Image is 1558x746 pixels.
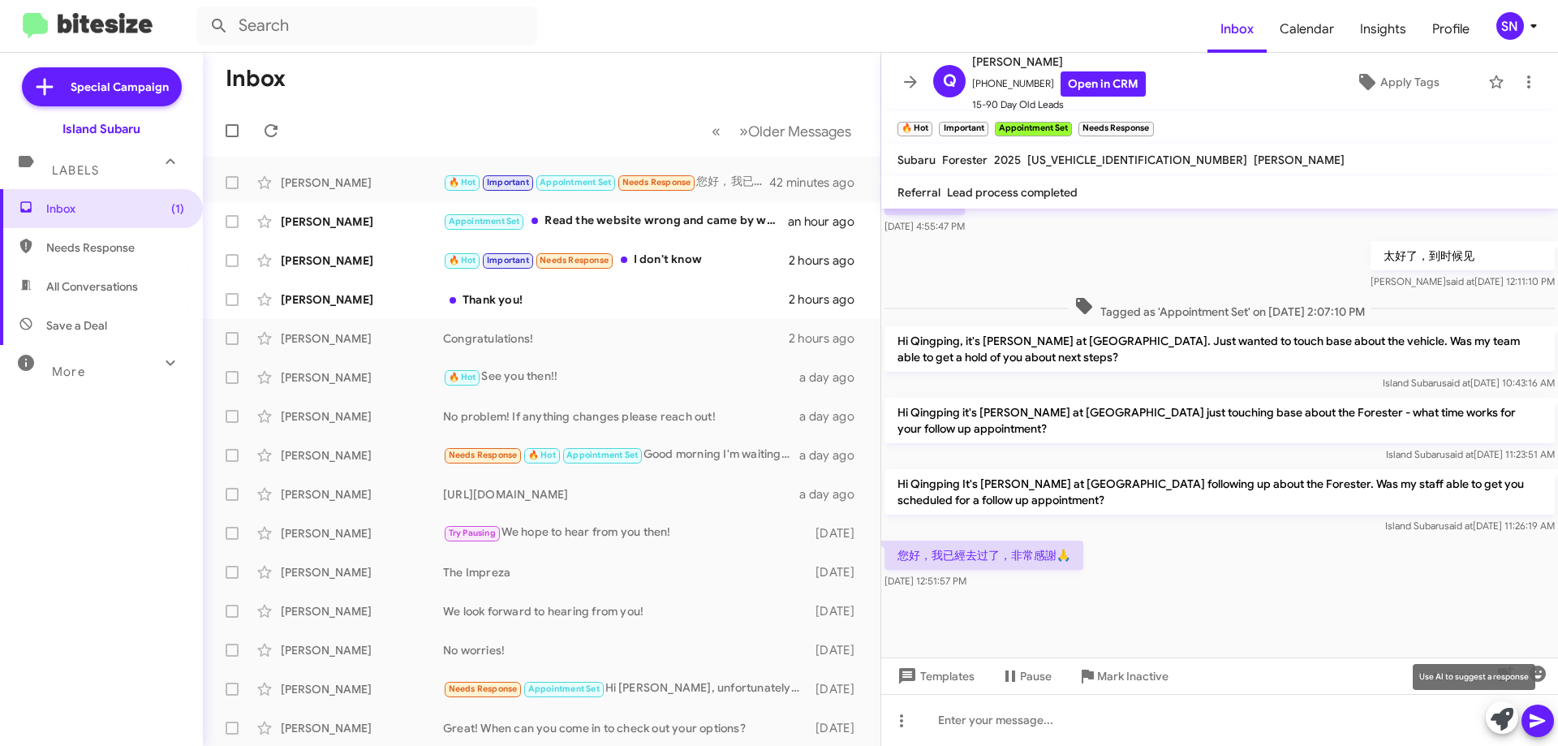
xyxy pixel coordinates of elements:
div: [PERSON_NAME] [281,447,443,464]
div: [PERSON_NAME] [281,408,443,425]
span: 🔥 Hot [528,450,556,460]
span: [PERSON_NAME] [1254,153,1345,167]
span: said at [1442,377,1470,389]
span: Inbox [1207,6,1267,53]
div: a day ago [799,408,867,425]
div: 2 hours ago [789,252,867,269]
span: Q [943,68,957,94]
div: Great! When can you come in to check out your options? [443,720,807,736]
p: Hi Qingping, it's [PERSON_NAME] at [GEOGRAPHIC_DATA]. Just wanted to touch base about the vehicle... [884,326,1555,372]
h1: Inbox [226,66,286,92]
span: [PERSON_NAME] [972,52,1146,71]
div: No worries! [443,642,807,658]
span: 15-90 Day Old Leads [972,97,1146,113]
div: [PERSON_NAME] [281,175,443,191]
a: Open in CRM [1061,71,1146,97]
div: Read the website wrong and came by when you were closed by [DATE] is the only time I [PERSON_NAME... [443,212,788,231]
span: Profile [1419,6,1483,53]
span: Apply Tags [1380,67,1440,97]
span: 🔥 Hot [449,372,476,382]
span: Island Subaru [DATE] 11:26:19 AM [1385,520,1555,532]
div: [DATE] [807,525,867,541]
span: Special Campaign [71,79,169,95]
span: 🔥 Hot [449,255,476,265]
span: All Conversations [46,278,138,295]
div: [PERSON_NAME] [281,291,443,308]
span: Subaru [897,153,936,167]
span: [DATE] 12:51:57 PM [884,575,966,587]
div: No problem! If anything changes please reach out! [443,408,799,425]
div: See you then!! [443,368,799,386]
div: [URL][DOMAIN_NAME] [443,486,799,502]
div: Use AI to suggest a response [1413,664,1535,690]
span: Save a Deal [46,317,107,334]
div: I don't know [443,251,789,270]
span: More [52,364,85,379]
span: Inbox [46,201,184,217]
div: [PERSON_NAME] [281,330,443,347]
small: Appointment Set [995,122,1072,136]
small: Important [939,122,988,136]
span: Older Messages [748,123,851,140]
span: » [739,121,748,141]
div: [PERSON_NAME] [281,369,443,386]
div: [DATE] [807,603,867,619]
span: Needs Response [46,239,184,256]
input: Search [196,6,537,45]
div: [DATE] [807,681,867,697]
span: Appointment Set [566,450,638,460]
span: 2025 [994,153,1021,167]
div: a day ago [799,486,867,502]
span: Referral [897,185,940,200]
span: Needs Response [449,450,518,460]
div: 您好，我已經去过了，非常感謝🙏 [443,173,770,192]
span: Needs Response [540,255,609,265]
div: 42 minutes ago [770,175,867,191]
div: [DATE] [807,642,867,658]
span: Tagged as 'Appointment Set' on [DATE] 2:07:10 PM [1068,296,1371,320]
span: said at [1446,275,1474,287]
div: [PERSON_NAME] [281,564,443,580]
span: said at [1445,448,1474,460]
div: [PERSON_NAME] [281,720,443,736]
div: [PERSON_NAME] [281,603,443,619]
span: [PHONE_NUMBER] [972,71,1146,97]
div: [PERSON_NAME] [281,486,443,502]
span: said at [1444,520,1473,532]
div: [DATE] [807,564,867,580]
a: Calendar [1267,6,1347,53]
button: Apply Tags [1314,67,1480,97]
div: We hope to hear from you then! [443,524,807,542]
span: « [712,121,721,141]
div: Good morning I'm waiting for the scanner report to move forward for the 2017 Ford [443,446,799,464]
div: SN [1496,12,1524,40]
button: Next [730,114,861,148]
span: Forester [942,153,988,167]
span: [PERSON_NAME] [DATE] 12:11:10 PM [1371,275,1555,287]
div: [PERSON_NAME] [281,252,443,269]
button: Mark Inactive [1065,662,1181,691]
div: Congratulations! [443,330,789,347]
div: 2 hours ago [789,291,867,308]
a: Insights [1347,6,1419,53]
span: Pause [1020,662,1052,691]
span: Needs Response [449,683,518,694]
nav: Page navigation example [703,114,861,148]
span: [DATE] 4:55:47 PM [884,220,965,232]
div: [PERSON_NAME] [281,681,443,697]
button: Templates [881,662,988,691]
span: Appointment Set [449,216,520,226]
span: Needs Response [622,177,691,188]
small: 🔥 Hot [897,122,932,136]
div: a day ago [799,369,867,386]
span: Appointment Set [528,683,600,694]
p: 您好，我已經去过了，非常感謝🙏 [884,541,1083,570]
a: Special Campaign [22,67,182,106]
span: Lead process completed [947,185,1078,200]
small: Needs Response [1078,122,1153,136]
span: Island Subaru [DATE] 11:23:51 AM [1386,448,1555,460]
span: Appointment Set [540,177,611,188]
span: Labels [52,163,99,178]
